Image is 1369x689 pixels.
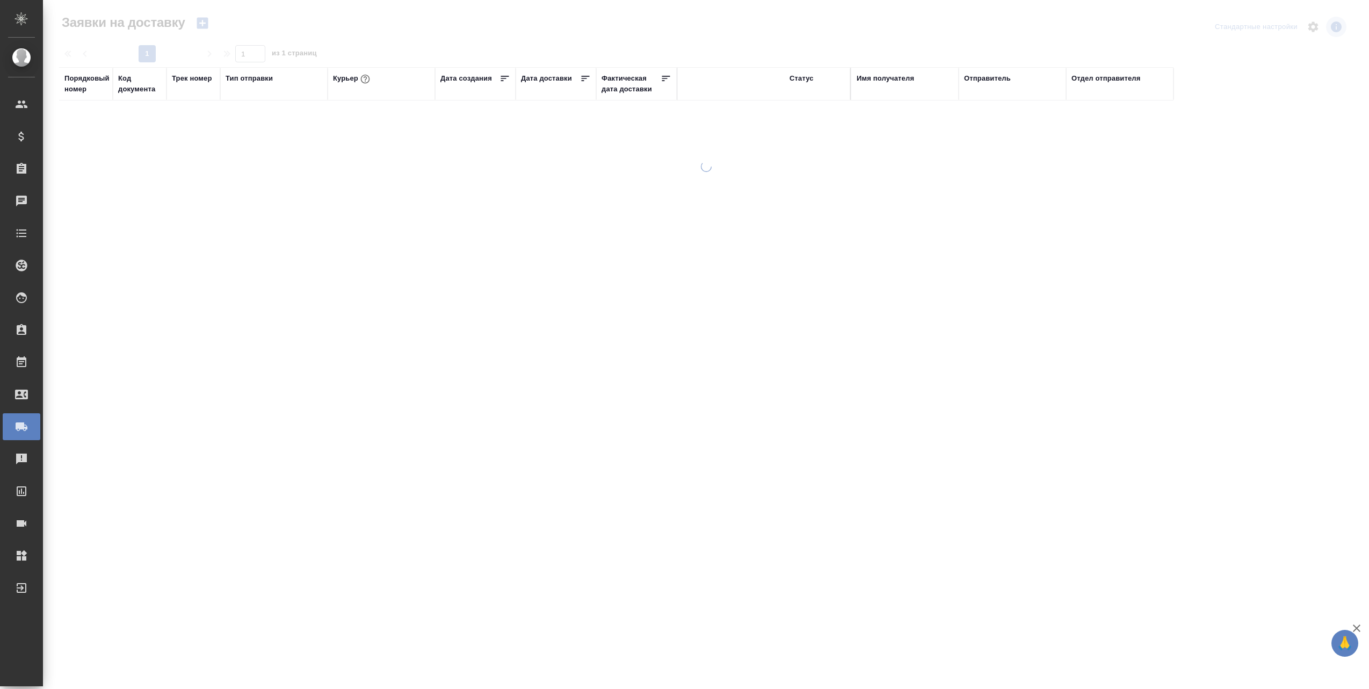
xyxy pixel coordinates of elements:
[602,73,661,95] div: Фактическая дата доставки
[857,73,914,84] div: Имя получателя
[521,73,572,84] div: Дата доставки
[789,73,814,84] div: Статус
[226,73,273,84] div: Тип отправки
[333,72,372,86] div: Курьер
[118,73,161,95] div: Код документа
[172,73,212,84] div: Трек номер
[1331,630,1358,657] button: 🙏
[1071,73,1140,84] div: Отдел отправителя
[964,73,1011,84] div: Отправитель
[358,72,372,86] button: При выборе курьера статус заявки автоматически поменяется на «Принята»
[64,73,110,95] div: Порядковый номер
[1336,632,1354,655] span: 🙏
[440,73,492,84] div: Дата создания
